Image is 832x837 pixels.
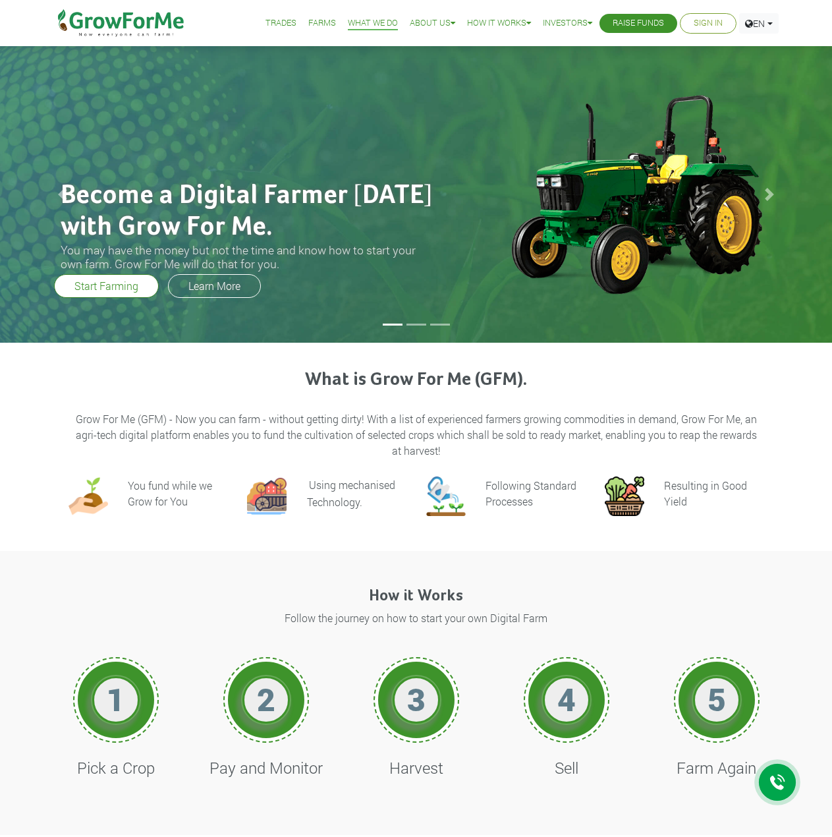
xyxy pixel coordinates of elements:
p: Follow the journey on how to start your own Digital Farm [53,610,780,626]
h4: Pay and Monitor [208,759,325,778]
a: Learn More [168,274,261,298]
h1: 5 [697,680,736,718]
a: Raise Funds [613,16,664,30]
h1: 2 [246,680,286,718]
a: What We Do [348,16,398,30]
h1: 3 [397,680,436,718]
h1: 4 [547,680,586,718]
a: Farms [308,16,336,30]
h3: What is Grow For Me (GFM). [70,369,762,391]
h6: Resulting in Good Yield [664,478,747,508]
h4: Sell [508,759,625,778]
a: EN [739,13,779,34]
a: About Us [410,16,455,30]
a: Sign In [694,16,723,30]
img: growforme image [247,476,287,516]
p: Grow For Me (GFM) - Now you can farm - without getting dirty! With a list of experienced farmers ... [70,411,762,459]
img: growforme image [69,476,108,516]
h6: Following Standard Processes [485,478,576,508]
a: How it Works [467,16,531,30]
a: Investors [543,16,592,30]
h2: Become a Digital Farmer [DATE] with Grow For Me. [61,180,436,243]
a: Trades [265,16,296,30]
h4: Pick a Crop [57,759,175,778]
p: Using mechanised Technology. [307,478,395,509]
img: growforme image [426,476,466,516]
h3: You may have the money but not the time and know how to start your own farm. Grow For Me will do ... [61,243,436,271]
h4: How it Works [51,587,782,606]
h1: 1 [96,680,136,718]
h4: Harvest [358,759,475,778]
h6: You fund while we Grow for You [128,478,212,508]
h4: Farm Again [658,759,775,778]
img: growforme image [605,476,644,516]
img: growforme image [489,88,782,299]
